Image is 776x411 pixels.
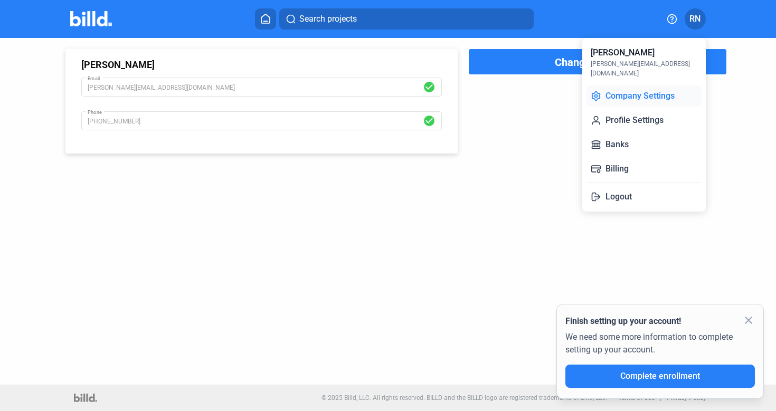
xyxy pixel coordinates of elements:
[586,85,702,107] button: Company Settings
[591,46,655,59] div: [PERSON_NAME]
[591,59,697,78] div: [PERSON_NAME][EMAIL_ADDRESS][DOMAIN_NAME]
[586,134,702,155] button: Banks
[586,158,702,179] button: Billing
[586,186,702,207] button: Logout
[586,110,702,131] button: Profile Settings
